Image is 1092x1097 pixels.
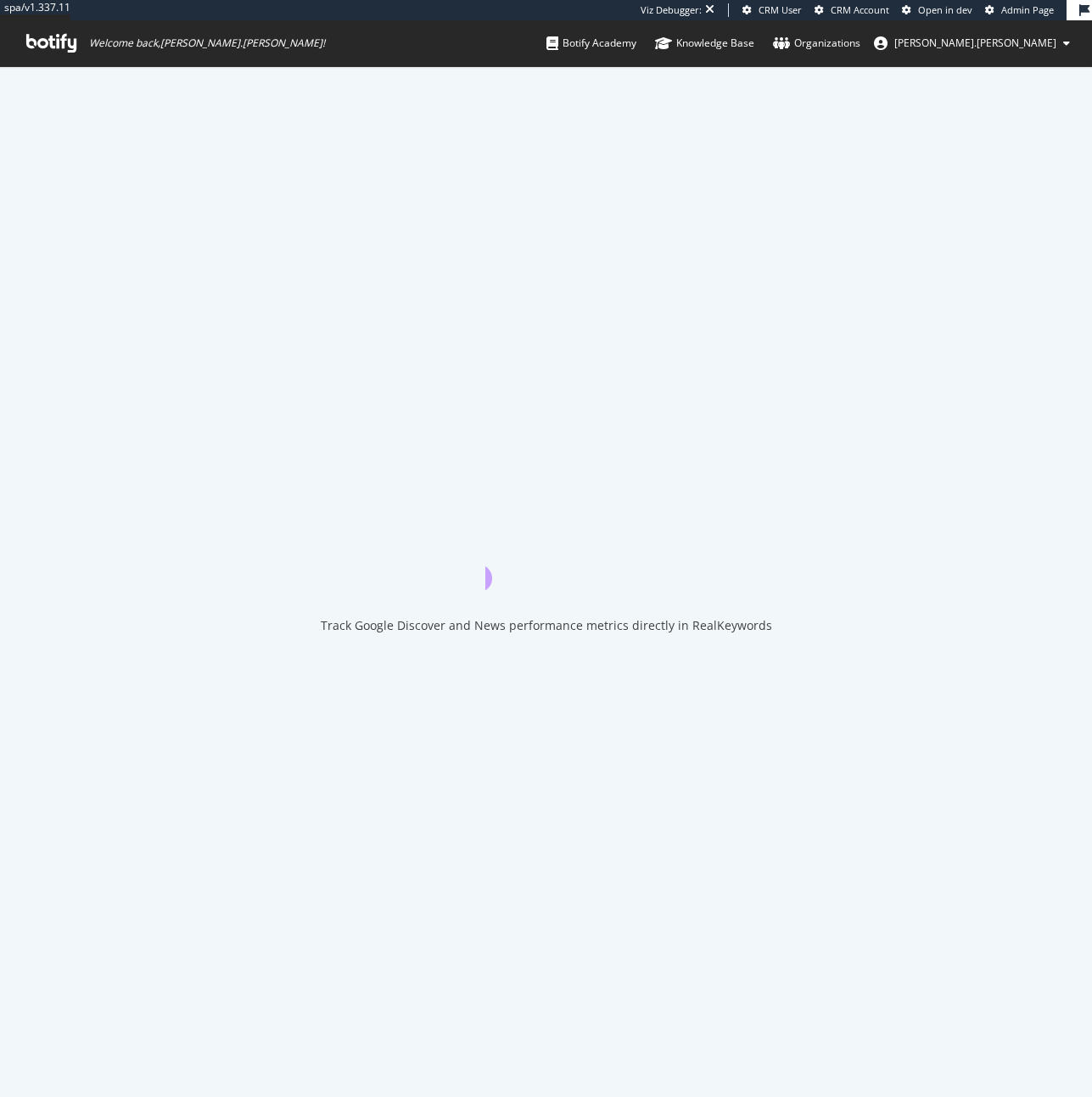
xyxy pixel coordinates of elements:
a: Organizations [773,20,860,66]
span: CRM Account [831,3,889,16]
a: Knowledge Base [655,20,754,66]
span: Open in dev [918,3,972,16]
div: animation [485,529,608,590]
span: Welcome back, [PERSON_NAME].[PERSON_NAME] ! [89,36,325,50]
a: Botify Academy [546,20,636,66]
div: Botify Academy [546,35,636,52]
a: CRM User [742,3,802,17]
a: Open in dev [902,3,972,17]
div: Organizations [773,35,860,52]
div: Track Google Discover and News performance metrics directly in RealKeywords [321,617,772,634]
a: CRM Account [815,3,889,17]
span: jessica.jordan [894,36,1056,50]
span: CRM User [759,3,802,16]
button: [PERSON_NAME].[PERSON_NAME] [860,30,1084,57]
span: Admin Page [1001,3,1054,16]
a: Admin Page [985,3,1054,17]
div: Knowledge Base [655,35,754,52]
div: Viz Debugger: [641,3,702,17]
